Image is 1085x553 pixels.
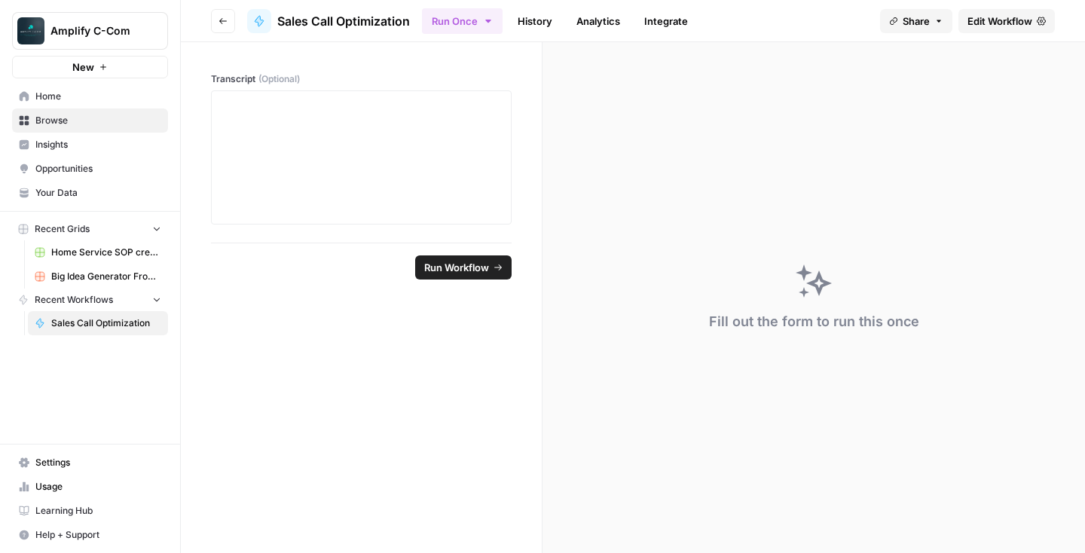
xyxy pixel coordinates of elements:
button: Share [880,9,952,33]
span: Browse [35,114,161,127]
button: Help + Support [12,523,168,547]
a: Settings [12,451,168,475]
button: New [12,56,168,78]
a: Learning Hub [12,499,168,523]
span: Run Workflow [424,260,489,275]
span: Home [35,90,161,103]
span: (Optional) [258,72,300,86]
button: Run Once [422,8,503,34]
label: Transcript [211,72,512,86]
span: Insights [35,138,161,151]
span: New [72,60,94,75]
button: Recent Grids [12,218,168,240]
a: Opportunities [12,157,168,181]
span: Help + Support [35,528,161,542]
a: Browse [12,108,168,133]
a: Home Service SOP creator Grid [28,240,168,264]
span: Sales Call Optimization [51,316,161,330]
span: Amplify C-Com [50,23,142,38]
a: Analytics [567,9,629,33]
span: Recent Grids [35,222,90,236]
span: Share [903,14,930,29]
a: Your Data [12,181,168,205]
a: Home [12,84,168,108]
a: Sales Call Optimization [28,311,168,335]
span: Home Service SOP creator Grid [51,246,161,259]
span: Big Idea Generator From Product Grid [51,270,161,283]
button: Workspace: Amplify C-Com [12,12,168,50]
img: Amplify C-Com Logo [17,17,44,44]
span: Sales Call Optimization [277,12,410,30]
button: Recent Workflows [12,289,168,311]
span: Recent Workflows [35,293,113,307]
a: Insights [12,133,168,157]
a: Usage [12,475,168,499]
a: Sales Call Optimization [247,9,410,33]
a: History [509,9,561,33]
a: Integrate [635,9,697,33]
div: Fill out the form to run this once [709,311,919,332]
span: Settings [35,456,161,469]
span: Edit Workflow [967,14,1032,29]
span: Usage [35,480,161,493]
span: Opportunities [35,162,161,176]
span: Learning Hub [35,504,161,518]
span: Your Data [35,186,161,200]
a: Edit Workflow [958,9,1055,33]
a: Big Idea Generator From Product Grid [28,264,168,289]
button: Run Workflow [415,255,512,280]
